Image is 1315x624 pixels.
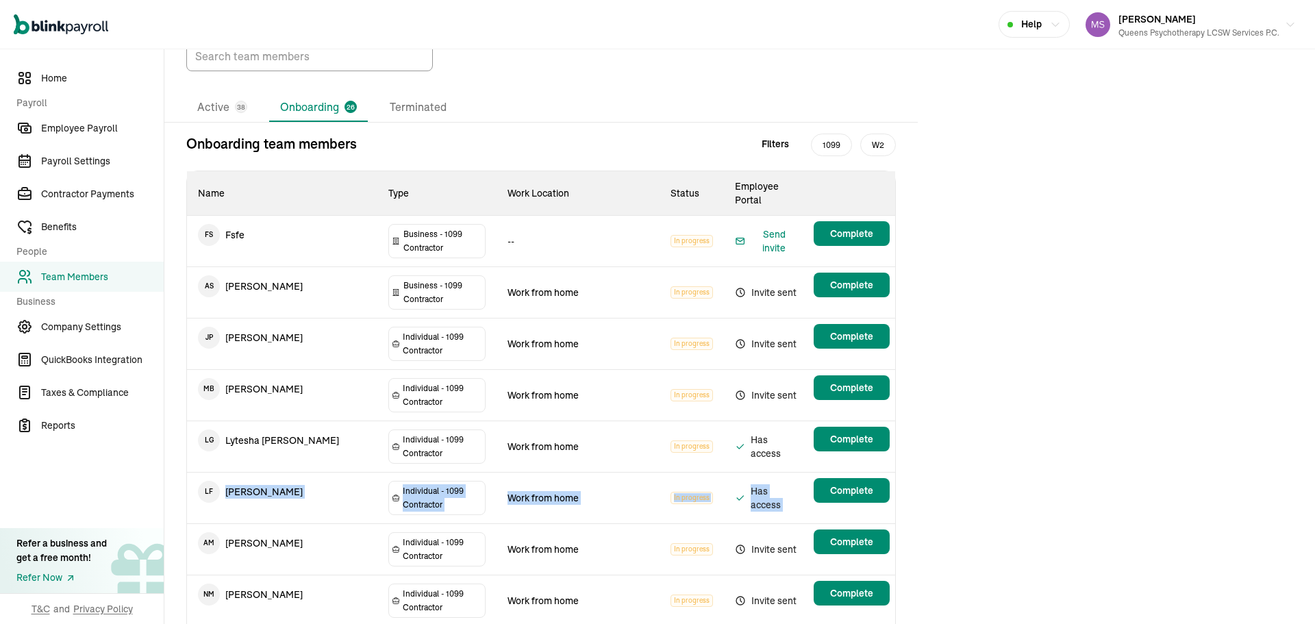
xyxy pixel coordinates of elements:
[671,440,713,453] span: In progress
[735,387,797,403] span: Invite sent
[198,327,220,349] span: J P
[403,536,482,563] span: Individual - 1099 Contractor
[41,187,164,201] span: Contractor Payments
[403,587,482,614] span: Individual - 1099 Contractor
[403,433,482,460] span: Individual - 1099 Contractor
[671,389,713,401] span: In progress
[41,71,164,86] span: Home
[671,338,713,350] span: In progress
[187,216,377,254] td: Fsfe
[403,382,482,409] span: Individual - 1099 Contractor
[660,171,724,216] th: Status
[671,543,713,556] span: In progress
[16,571,107,585] a: Refer Now
[830,586,873,600] span: Complete
[671,286,713,299] span: In progress
[762,137,789,151] span: Filters
[508,595,579,607] span: Work from home
[41,353,164,367] span: QuickBooks Integration
[671,235,713,247] span: In progress
[41,386,164,400] span: Taxes & Compliance
[508,286,579,299] span: Work from home
[186,93,258,122] li: Active
[830,484,873,497] span: Complete
[187,370,377,408] td: [PERSON_NAME]
[187,267,377,305] td: [PERSON_NAME]
[1118,27,1279,39] div: Queens Psychotherapy LCSW Services P.C.
[198,378,220,400] span: M B
[198,584,220,606] span: N M
[830,535,873,549] span: Complete
[497,171,660,216] th: Work Location
[508,389,579,401] span: Work from home
[811,134,852,156] span: 1099
[73,602,133,616] span: Privacy Policy
[198,532,220,554] span: A M
[735,227,797,255] button: Send invite
[814,427,890,451] button: Complete
[41,270,164,284] span: Team Members
[41,154,164,169] span: Payroll Settings
[14,5,108,45] nav: Global
[403,279,483,306] span: Business - 1099 Contractor
[735,180,779,206] span: Employee Portal
[269,93,368,122] li: Onboarding
[508,492,579,504] span: Work from home
[1080,8,1301,42] button: [PERSON_NAME]Queens Psychotherapy LCSW Services P.C.
[187,575,377,614] td: [PERSON_NAME]
[999,11,1070,38] button: Help
[41,220,164,234] span: Benefits
[377,171,497,216] th: Type
[198,481,220,503] span: L F
[187,171,377,216] th: Name
[41,419,164,433] span: Reports
[671,492,713,504] span: In progress
[735,484,797,512] span: Has access
[814,478,890,503] button: Complete
[814,221,890,246] button: Complete
[41,121,164,136] span: Employee Payroll
[830,278,873,292] span: Complete
[186,134,357,154] p: Onboarding team members
[830,227,873,240] span: Complete
[403,330,482,358] span: Individual - 1099 Contractor
[735,336,797,352] span: Invite sent
[735,284,797,301] span: Invite sent
[16,96,155,110] span: Payroll
[198,224,220,246] span: F S
[187,524,377,562] td: [PERSON_NAME]
[814,324,890,349] button: Complete
[1087,476,1315,624] div: Chat Widget
[860,134,896,156] span: W2
[814,273,890,297] button: Complete
[41,320,164,334] span: Company Settings
[16,245,155,259] span: People
[32,602,50,616] span: T&C
[814,529,890,554] button: Complete
[508,338,579,350] span: Work from home
[830,432,873,446] span: Complete
[814,581,890,606] button: Complete
[814,375,890,400] button: Complete
[403,227,483,255] span: Business - 1099 Contractor
[735,433,797,460] span: Has access
[16,536,107,565] div: Refer a business and get a free month!
[379,93,458,122] li: Terminated
[735,541,797,558] span: Invite sent
[735,592,797,609] span: Invite sent
[198,429,220,451] span: L G
[187,473,377,511] td: [PERSON_NAME]
[1118,13,1196,25] span: [PERSON_NAME]
[508,235,514,247] span: --
[508,543,579,556] span: Work from home
[347,102,355,112] span: 26
[671,595,713,607] span: In progress
[830,381,873,395] span: Complete
[198,275,220,297] span: A S
[16,295,155,309] span: Business
[1021,17,1042,32] span: Help
[187,319,377,357] td: [PERSON_NAME]
[186,41,433,71] input: TextInput
[508,440,579,453] span: Work from home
